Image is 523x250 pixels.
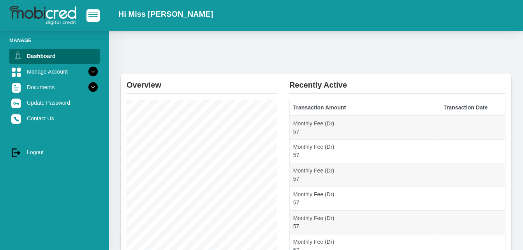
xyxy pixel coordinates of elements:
[127,74,278,90] h2: Overview
[9,49,100,63] a: Dashboard
[289,100,440,116] th: Transaction Amount
[289,163,440,187] td: Monthly Fee (Dr) 57
[289,139,440,163] td: Monthly Fee (Dr) 57
[9,64,100,79] a: Manage Account
[289,210,440,234] td: Monthly Fee (Dr) 57
[9,80,100,95] a: Documents
[9,37,100,44] li: Manage
[9,111,100,126] a: Contact Us
[9,95,100,110] a: Update Password
[9,6,76,25] img: logo-mobicred.svg
[440,100,505,116] th: Transaction Date
[118,9,213,19] h2: Hi Miss [PERSON_NAME]
[289,187,440,211] td: Monthly Fee (Dr) 57
[9,145,100,160] a: Logout
[289,74,505,90] h2: Recently Active
[289,116,440,139] td: Monthly Fee (Dr) 57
